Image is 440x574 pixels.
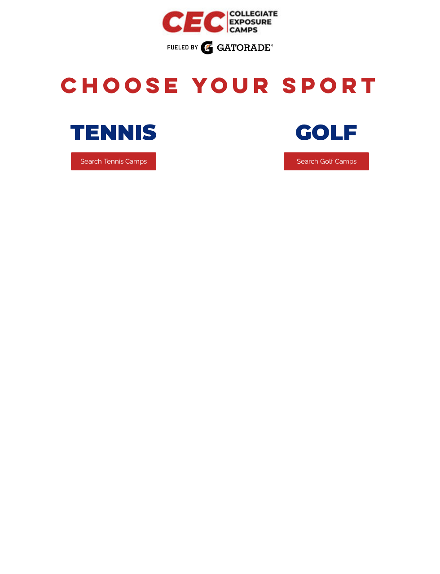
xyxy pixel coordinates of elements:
[70,120,157,146] span: TENNIS
[71,152,156,170] a: Search Tennis Camps
[295,120,357,146] span: GOLF
[284,152,369,170] a: Search Golf Camps
[151,4,289,40] img: CEC Logo Primary.png
[297,157,356,166] span: Search Golf Camps
[167,40,273,55] img: Fueled by Gatorade.png
[80,157,147,166] span: Search Tennis Camps
[61,71,380,99] span: Choose Your Sport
